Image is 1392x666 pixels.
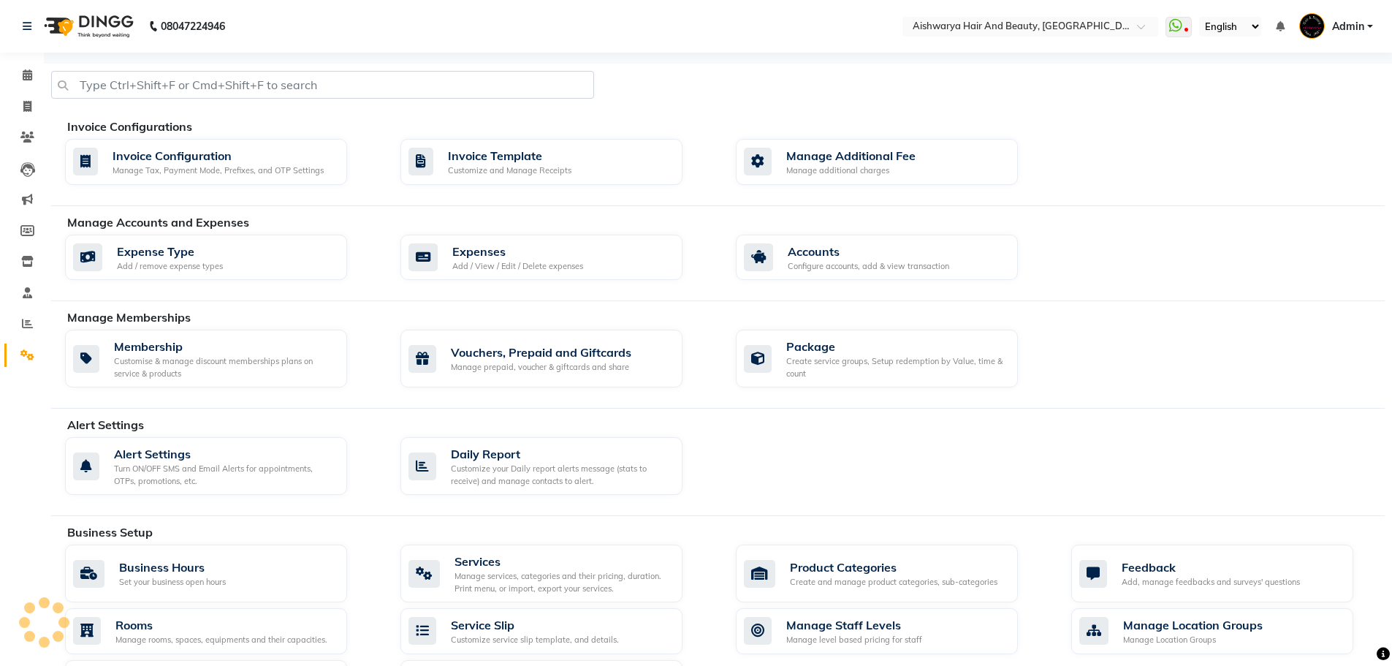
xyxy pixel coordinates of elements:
a: Manage Additional FeeManage additional charges [736,139,1049,185]
div: Add, manage feedbacks and surveys' questions [1122,576,1300,589]
a: AccountsConfigure accounts, add & view transaction [736,235,1049,281]
div: Manage Staff Levels [786,616,922,634]
a: Vouchers, Prepaid and GiftcardsManage prepaid, voucher & giftcards and share [400,330,714,387]
a: Daily ReportCustomize your Daily report alerts message (stats to receive) and manage contacts to ... [400,437,714,495]
div: Manage Location Groups [1123,616,1263,634]
div: Business Hours [119,559,226,576]
div: Configure accounts, add & view transaction [788,260,949,273]
a: Business HoursSet your business open hours [65,545,379,602]
div: Set your business open hours [119,576,226,589]
div: Alert Settings [114,445,335,463]
div: Manage services, categories and their pricing, duration. Print menu, or import, export your servi... [455,570,671,594]
a: ExpensesAdd / View / Edit / Delete expenses [400,235,714,281]
div: Membership [114,338,335,355]
a: Invoice ConfigurationManage Tax, Payment Mode, Prefixes, and OTP Settings [65,139,379,185]
div: Manage Tax, Payment Mode, Prefixes, and OTP Settings [113,164,324,177]
div: Vouchers, Prepaid and Giftcards [451,344,631,361]
div: Customize your Daily report alerts message (stats to receive) and manage contacts to alert. [451,463,671,487]
a: ServicesManage services, categories and their pricing, duration. Print menu, or import, export yo... [400,545,714,602]
div: Package [786,338,1006,355]
div: Daily Report [451,445,671,463]
div: Manage Location Groups [1123,634,1263,646]
div: Customise & manage discount memberships plans on service & products [114,355,335,379]
div: Services [455,553,671,570]
div: Manage additional charges [786,164,916,177]
div: Expenses [452,243,583,260]
a: Manage Location GroupsManage Location Groups [1071,608,1385,654]
a: Alert SettingsTurn ON/OFF SMS and Email Alerts for appointments, OTPs, promotions, etc. [65,437,379,495]
div: Add / remove expense types [117,260,223,273]
div: Turn ON/OFF SMS and Email Alerts for appointments, OTPs, promotions, etc. [114,463,335,487]
a: Manage Staff LevelsManage level based pricing for staff [736,608,1049,654]
a: RoomsManage rooms, spaces, equipments and their capacities. [65,608,379,654]
div: Customize service slip template, and details. [451,634,619,646]
div: Create and manage product categories, sub-categories [790,576,997,589]
div: Manage Additional Fee [786,147,916,164]
div: Invoice Template [448,147,571,164]
a: Invoice TemplateCustomize and Manage Receipts [400,139,714,185]
div: Add / View / Edit / Delete expenses [452,260,583,273]
a: FeedbackAdd, manage feedbacks and surveys' questions [1071,545,1385,602]
div: Product Categories [790,559,997,576]
img: Admin [1299,13,1325,39]
a: MembershipCustomise & manage discount memberships plans on service & products [65,330,379,387]
div: Create service groups, Setup redemption by Value, time & count [786,355,1006,379]
input: Type Ctrl+Shift+F or Cmd+Shift+F to search [51,71,594,99]
div: Invoice Configuration [113,147,324,164]
div: Customize and Manage Receipts [448,164,571,177]
div: Accounts [788,243,949,260]
a: Service SlipCustomize service slip template, and details. [400,608,714,654]
img: logo [37,6,137,47]
a: Expense TypeAdd / remove expense types [65,235,379,281]
span: Admin [1332,19,1364,34]
div: Manage prepaid, voucher & giftcards and share [451,361,631,374]
b: 08047224946 [161,6,225,47]
div: Rooms [115,616,327,634]
div: Expense Type [117,243,223,260]
a: Product CategoriesCreate and manage product categories, sub-categories [736,545,1049,602]
div: Manage rooms, spaces, equipments and their capacities. [115,634,327,646]
div: Service Slip [451,616,619,634]
div: Feedback [1122,559,1300,576]
a: PackageCreate service groups, Setup redemption by Value, time & count [736,330,1049,387]
div: Manage level based pricing for staff [786,634,922,646]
